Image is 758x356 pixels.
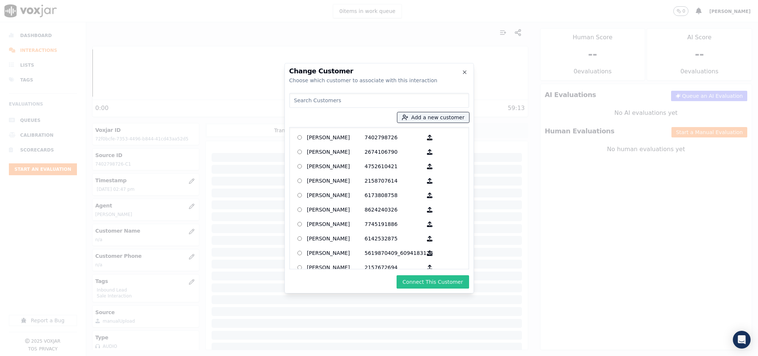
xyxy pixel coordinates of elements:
input: [PERSON_NAME] 7402798726 [297,135,302,140]
input: [PERSON_NAME] 4752610421 [297,164,302,169]
p: [PERSON_NAME] [307,219,365,230]
button: [PERSON_NAME] 4752610421 [422,161,437,172]
p: [PERSON_NAME] [307,161,365,172]
input: [PERSON_NAME] 5619870409_6094183124 [297,251,302,256]
button: [PERSON_NAME] 7745191886 [422,219,437,230]
h2: Change Customer [289,68,469,74]
input: [PERSON_NAME] 7745191886 [297,222,302,227]
p: [PERSON_NAME] [307,132,365,143]
input: [PERSON_NAME] 2158707614 [297,179,302,183]
button: [PERSON_NAME] 2157672694 [422,262,437,273]
input: [PERSON_NAME] 2674106790 [297,150,302,154]
p: 2674106790 [365,146,422,158]
div: Open Intercom Messenger [733,331,751,349]
input: [PERSON_NAME] 8624240326 [297,207,302,212]
button: Connect This Customer [397,275,469,289]
p: 7745191886 [365,219,422,230]
p: [PERSON_NAME] [307,204,365,216]
p: 6173808758 [365,190,422,201]
p: [PERSON_NAME] [307,190,365,201]
p: 5619870409_6094183124 [365,247,422,259]
p: 6142532875 [365,233,422,244]
button: [PERSON_NAME] 7402798726 [422,132,437,143]
button: [PERSON_NAME] 5619870409_6094183124 [422,247,437,259]
button: Add a new customer [397,112,469,123]
button: [PERSON_NAME] 8624240326 [422,204,437,216]
p: [PERSON_NAME] [307,262,365,273]
p: 2158707614 [365,175,422,187]
p: [PERSON_NAME] [307,175,365,187]
p: [PERSON_NAME] [307,247,365,259]
p: [PERSON_NAME] [307,233,365,244]
button: [PERSON_NAME] 6173808758 [422,190,437,201]
input: [PERSON_NAME] 6142532875 [297,236,302,241]
input: [PERSON_NAME] 2157672694 [297,265,302,270]
input: Search Customers [289,93,469,108]
p: 2157672694 [365,262,422,273]
button: [PERSON_NAME] 2158707614 [422,175,437,187]
p: 7402798726 [365,132,422,143]
p: [PERSON_NAME] [307,146,365,158]
p: 8624240326 [365,204,422,216]
p: 4752610421 [365,161,422,172]
input: [PERSON_NAME] 6173808758 [297,193,302,198]
button: [PERSON_NAME] 2674106790 [422,146,437,158]
div: Choose which customer to associate with this interaction [289,77,469,84]
button: [PERSON_NAME] 6142532875 [422,233,437,244]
